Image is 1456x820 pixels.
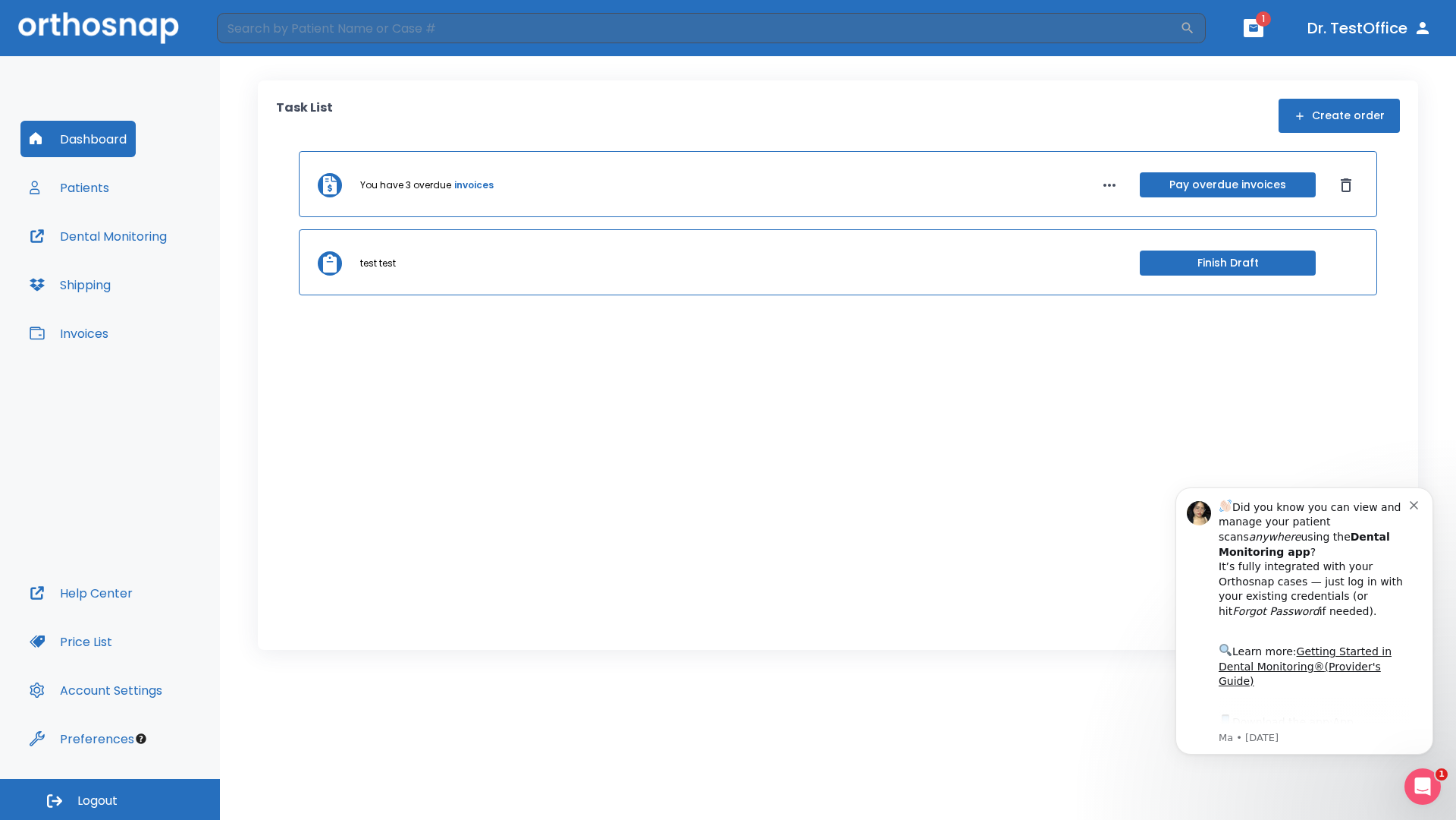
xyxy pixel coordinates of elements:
[1301,14,1438,42] button: Dr. TestOffice
[1334,173,1358,197] button: Dismiss
[1140,251,1316,276] button: Finish Draft
[20,721,143,757] button: Preferences
[20,672,171,708] button: Account Settings
[134,732,148,746] div: Tooltip anchor
[20,315,118,352] button: Invoices
[276,99,333,133] p: Task List
[1404,768,1441,805] iframe: Intercom live chat
[20,169,118,206] button: Patients
[360,178,451,192] p: You have 3 overdue
[1256,11,1271,27] span: 1
[20,266,120,303] button: Shipping
[20,575,142,611] button: Help Center
[360,257,396,270] p: test test
[18,12,179,43] img: Orthosnap
[20,623,121,660] button: Price List
[1279,99,1400,133] button: Create order
[217,13,1180,43] input: Search by Patient Name or Case #
[1436,768,1448,781] span: 1
[454,178,494,192] a: invoices
[20,218,176,254] button: Dental Monitoring
[1153,468,1456,812] iframe: Intercom notifications message
[1140,172,1316,197] button: Pay overdue invoices
[77,793,118,809] span: Logout
[20,121,136,157] button: Dashboard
